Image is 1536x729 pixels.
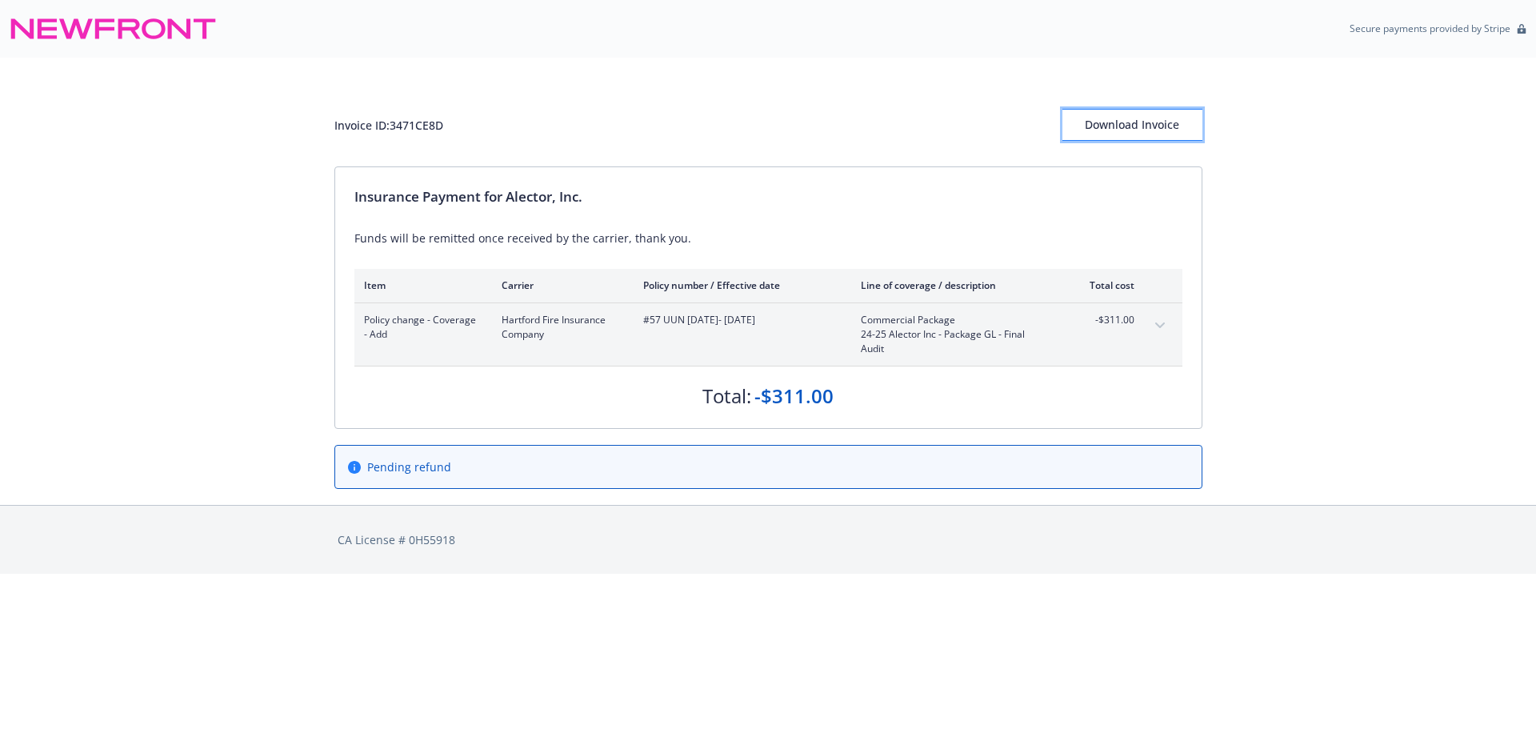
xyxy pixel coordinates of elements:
div: Item [364,278,476,292]
span: -$311.00 [1074,313,1134,327]
span: Hartford Fire Insurance Company [502,313,618,342]
div: Line of coverage / description [861,278,1049,292]
div: Total: [702,383,751,410]
div: Insurance Payment for Alector, Inc. [354,186,1182,207]
div: -$311.00 [754,383,834,410]
div: Total cost [1074,278,1134,292]
div: Carrier [502,278,618,292]
div: Policy number / Effective date [643,278,835,292]
div: CA License # 0H55918 [338,531,1199,548]
button: Download Invoice [1062,109,1202,141]
span: Pending refund [367,459,451,475]
span: 24-25 Alector Inc - Package GL - Final Audit [861,327,1049,356]
button: expand content [1147,313,1173,338]
span: Commercial Package [861,313,1049,327]
div: Funds will be remitted once received by the carrier, thank you. [354,230,1182,246]
span: Commercial Package24-25 Alector Inc - Package GL - Final Audit [861,313,1049,356]
div: Download Invoice [1062,110,1202,140]
p: Secure payments provided by Stripe [1350,22,1510,35]
div: Policy change - Coverage - AddHartford Fire Insurance Company#57 UUN [DATE]- [DATE]Commercial Pac... [354,303,1182,366]
div: Invoice ID: 3471CE8D [334,117,443,134]
span: Policy change - Coverage - Add [364,313,476,342]
span: #57 UUN [DATE] - [DATE] [643,313,835,327]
